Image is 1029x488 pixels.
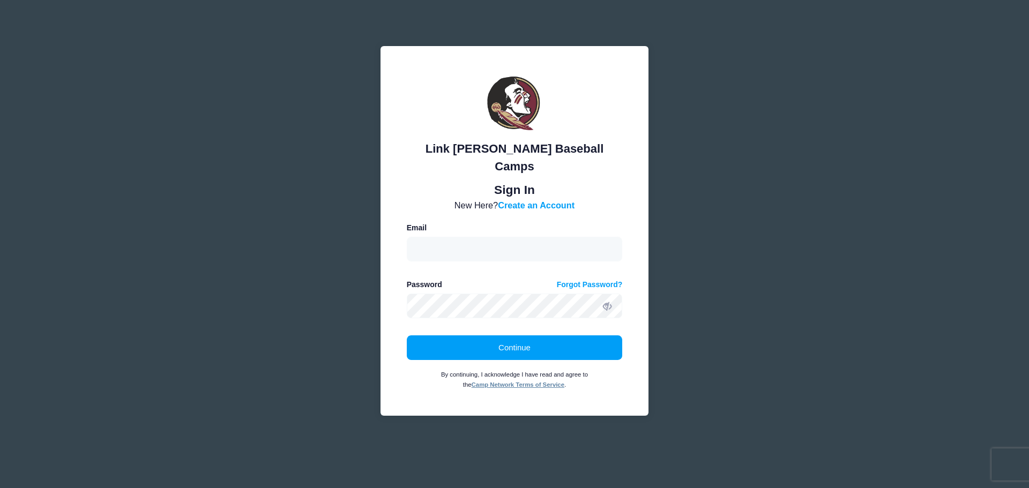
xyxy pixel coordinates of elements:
[407,222,427,234] label: Email
[407,181,623,199] div: Sign In
[407,279,442,290] label: Password
[472,381,564,388] a: Camp Network Terms of Service
[441,371,588,388] small: By continuing, I acknowledge I have read and agree to the .
[407,199,623,212] div: New Here?
[407,335,623,360] button: Continue
[557,279,623,290] a: Forgot Password?
[407,140,623,175] div: Link [PERSON_NAME] Baseball Camps
[498,200,575,210] a: Create an Account
[482,72,547,137] img: Link Jarrett Baseball Camps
